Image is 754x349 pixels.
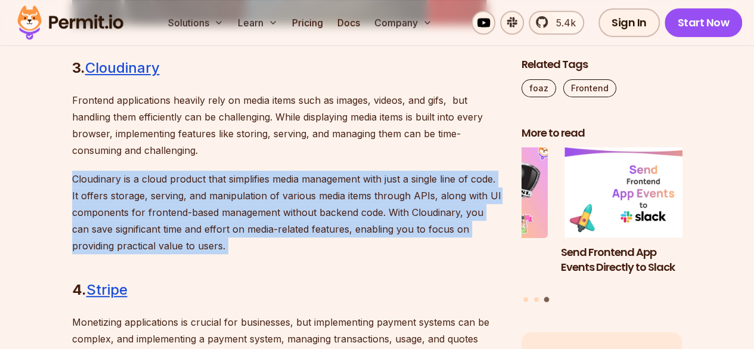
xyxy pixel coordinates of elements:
h2: Related Tags [522,57,682,72]
h3: Step-By-Step Tutorial: Frontend Authorization with Next.js and CASL [387,245,548,289]
h2: 4. [72,233,502,299]
p: Cloudinary is a cloud product that simplifies media management with just a single line of code. I... [72,171,502,254]
button: Go to slide 1 [523,297,528,302]
a: foaz [522,79,556,97]
a: Docs [333,11,365,35]
a: Send Frontend App Events Directly to SlackSend Frontend App Events Directly to Slack [561,148,722,290]
a: Pricing [287,11,328,35]
div: Posts [522,148,682,304]
p: Frontend applications heavily rely on media items such as images, videos, and gifs, but handling ... [72,92,502,159]
a: 5.4k [529,11,584,35]
button: Go to slide 2 [534,297,539,302]
img: Permit logo [12,2,129,43]
li: 3 of 3 [561,148,722,290]
a: Stripe [86,281,128,298]
a: Start Now [665,8,743,37]
img: Step-By-Step Tutorial: Frontend Authorization with Next.js and CASL [387,148,548,239]
a: Cloudinary [85,59,160,76]
a: Frontend [563,79,616,97]
button: Go to slide 3 [544,297,550,302]
span: 5.4k [549,16,576,30]
button: Solutions [163,11,228,35]
a: Sign In [598,8,660,37]
h2: More to read [522,126,682,141]
img: Send Frontend App Events Directly to Slack [561,148,722,239]
button: Company [370,11,437,35]
h3: Send Frontend App Events Directly to Slack [561,245,722,275]
button: Learn [233,11,283,35]
li: 2 of 3 [387,148,548,290]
